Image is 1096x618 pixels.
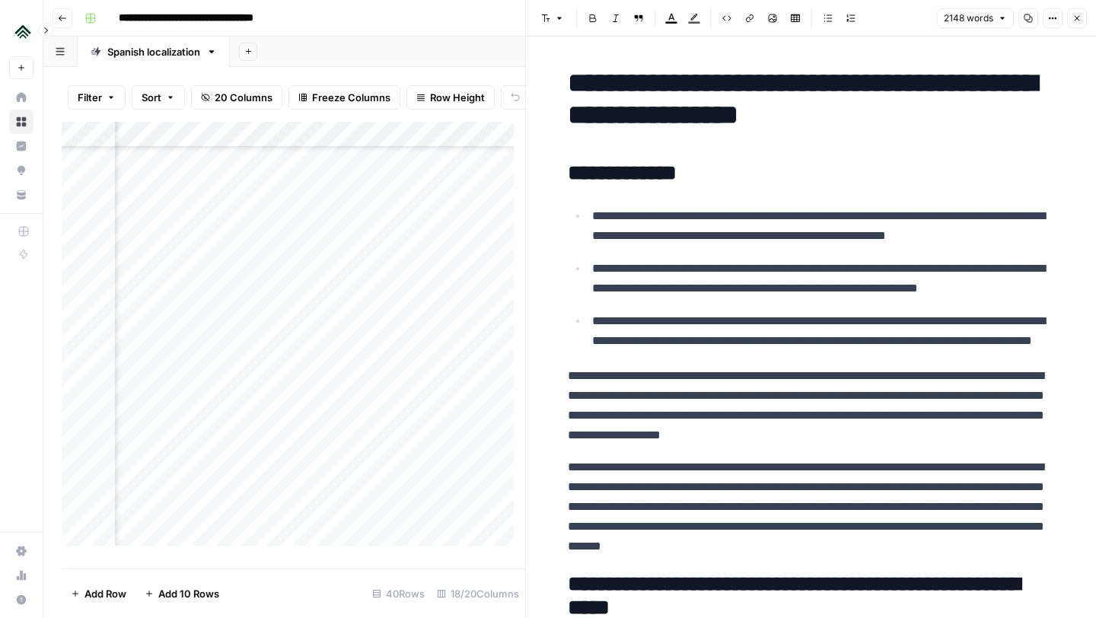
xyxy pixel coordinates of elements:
span: Row Height [430,90,485,105]
button: Add Row [62,581,135,606]
a: Home [9,85,33,110]
button: Freeze Columns [288,85,400,110]
button: Sort [132,85,185,110]
img: Uplisting Logo [9,18,37,45]
button: Undo [501,85,560,110]
a: Insights [9,134,33,158]
button: Add 10 Rows [135,581,228,606]
span: Sort [142,90,161,105]
button: 2148 words [937,8,1014,28]
a: Opportunities [9,158,33,183]
a: Settings [9,539,33,563]
div: Spanish localization [107,44,200,59]
a: Browse [9,110,33,134]
span: Filter [78,90,102,105]
a: Spanish localization [78,37,230,67]
span: Add 10 Rows [158,586,219,601]
button: Filter [68,85,126,110]
span: 20 Columns [215,90,272,105]
a: Your Data [9,183,33,207]
span: 2148 words [944,11,993,25]
span: Freeze Columns [312,90,390,105]
button: 20 Columns [191,85,282,110]
button: Workspace: Uplisting [9,12,33,50]
button: Row Height [406,85,495,110]
span: Add Row [84,586,126,601]
div: 40 Rows [366,581,431,606]
button: Help + Support [9,588,33,612]
a: Usage [9,563,33,588]
div: 18/20 Columns [431,581,525,606]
